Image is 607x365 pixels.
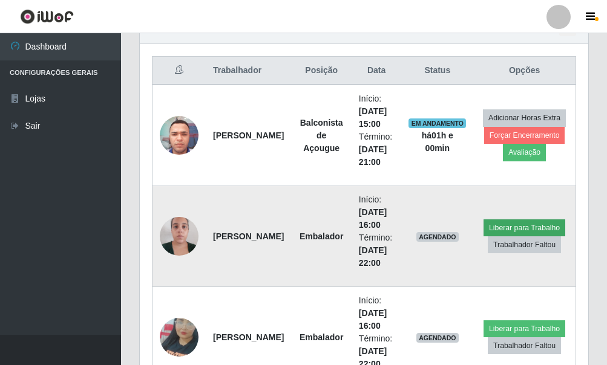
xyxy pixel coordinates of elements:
[488,236,561,253] button: Trabalhador Faltou
[213,332,284,342] strong: [PERSON_NAME]
[484,219,565,236] button: Liberar para Trabalho
[359,144,387,167] time: [DATE] 21:00
[300,118,343,153] strong: Balconista de Açougue
[503,144,546,161] button: Avaliação
[359,245,387,268] time: [DATE] 22:00
[359,92,395,131] li: Início:
[359,131,395,169] li: Término:
[160,210,199,262] img: 1701705858749.jpeg
[484,320,565,337] button: Liberar para Trabalho
[20,9,74,24] img: CoreUI Logo
[483,109,566,126] button: Adicionar Horas Extra
[352,57,402,85] th: Data
[359,207,387,230] time: [DATE] 16:00
[300,231,343,241] strong: Embalador
[213,231,284,241] strong: [PERSON_NAME]
[160,109,199,161] img: 1754753909287.jpeg
[422,131,453,153] strong: há 01 h e 00 min
[359,231,395,270] li: Término:
[416,333,459,343] span: AGENDADO
[488,337,561,354] button: Trabalhador Faltou
[408,118,466,128] span: EM ANDAMENTO
[300,332,343,342] strong: Embalador
[401,57,473,85] th: Status
[206,57,291,85] th: Trabalhador
[473,57,576,85] th: Opções
[359,193,395,231] li: Início:
[359,106,387,129] time: [DATE] 15:00
[359,308,387,331] time: [DATE] 16:00
[416,232,459,242] span: AGENDADO
[213,131,284,140] strong: [PERSON_NAME]
[484,127,565,144] button: Forçar Encerramento
[359,294,395,332] li: Início:
[291,57,351,85] th: Posição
